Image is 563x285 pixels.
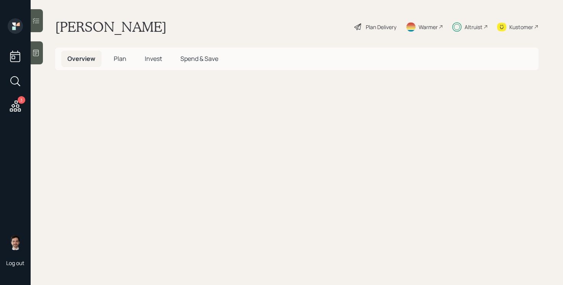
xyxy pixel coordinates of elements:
[55,18,167,35] h1: [PERSON_NAME]
[366,23,396,31] div: Plan Delivery
[419,23,438,31] div: Warmer
[180,54,218,63] span: Spend & Save
[145,54,162,63] span: Invest
[465,23,483,31] div: Altruist
[6,259,25,267] div: Log out
[67,54,95,63] span: Overview
[114,54,126,63] span: Plan
[18,96,25,104] div: 3
[509,23,533,31] div: Kustomer
[8,235,23,250] img: jonah-coleman-headshot.png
